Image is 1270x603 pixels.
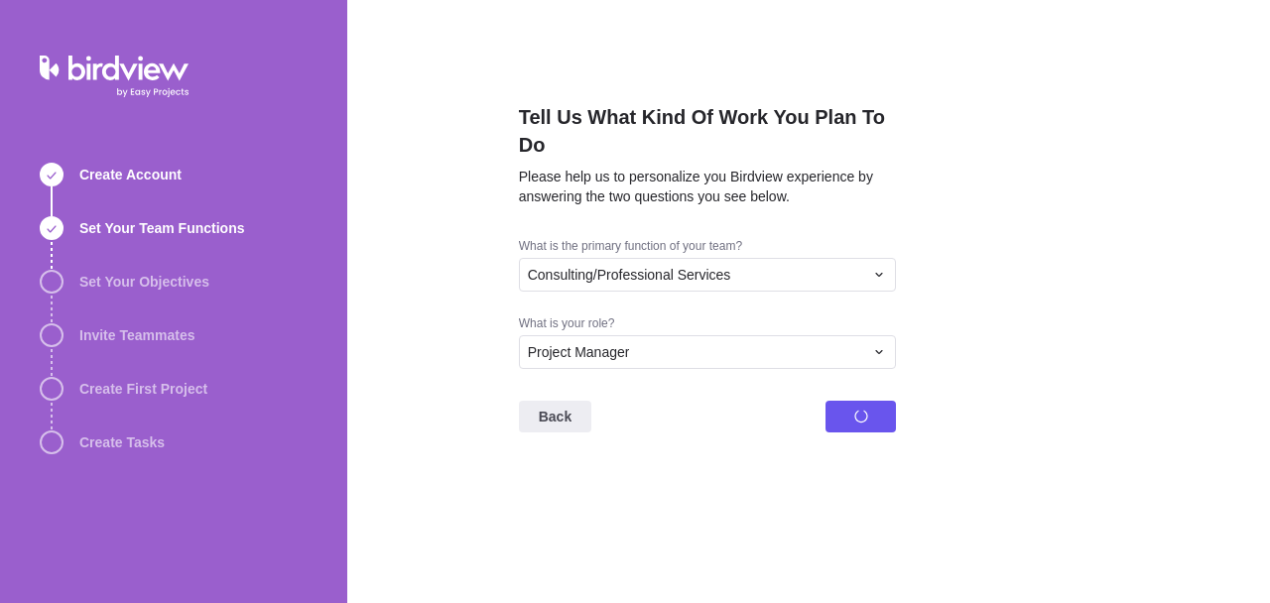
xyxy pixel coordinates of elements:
span: Create Account [79,165,182,184]
span: Please help us to personalize you Birdview experience by answering the two questions you see below. [519,169,873,204]
div: What is your role? [519,315,896,335]
span: Back [539,405,571,428]
span: Create Tasks [79,432,165,452]
span: Consulting/Professional Services [528,265,731,285]
h2: Tell Us What Kind Of Work You Plan To Do [519,103,896,167]
span: Invite Teammates [79,325,194,345]
span: Set Your Objectives [79,272,209,292]
span: Create First Project [79,379,207,399]
div: What is the primary function of your team? [519,238,896,258]
span: Project Manager [528,342,630,362]
span: Back [519,401,591,432]
span: Set Your Team Functions [79,218,244,238]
